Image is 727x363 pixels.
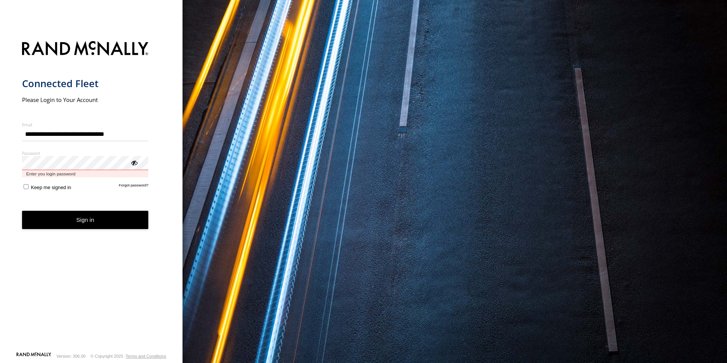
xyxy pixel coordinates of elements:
label: Password [22,150,149,156]
a: Terms and Conditions [126,354,166,358]
input: Keep me signed in [24,184,29,189]
span: Keep me signed in [31,185,71,190]
label: Email [22,122,149,127]
h2: Please Login to Your Account [22,96,149,103]
div: © Copyright 2025 - [90,354,166,358]
img: Rand McNally [22,40,149,59]
a: Visit our Website [16,352,51,360]
span: Enter you login password [22,170,149,177]
div: Version: 306.00 [57,354,86,358]
a: Forgot password? [119,183,149,190]
button: Sign in [22,211,149,229]
div: ViewPassword [130,159,138,166]
h1: Connected Fleet [22,77,149,90]
form: main [22,37,161,352]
